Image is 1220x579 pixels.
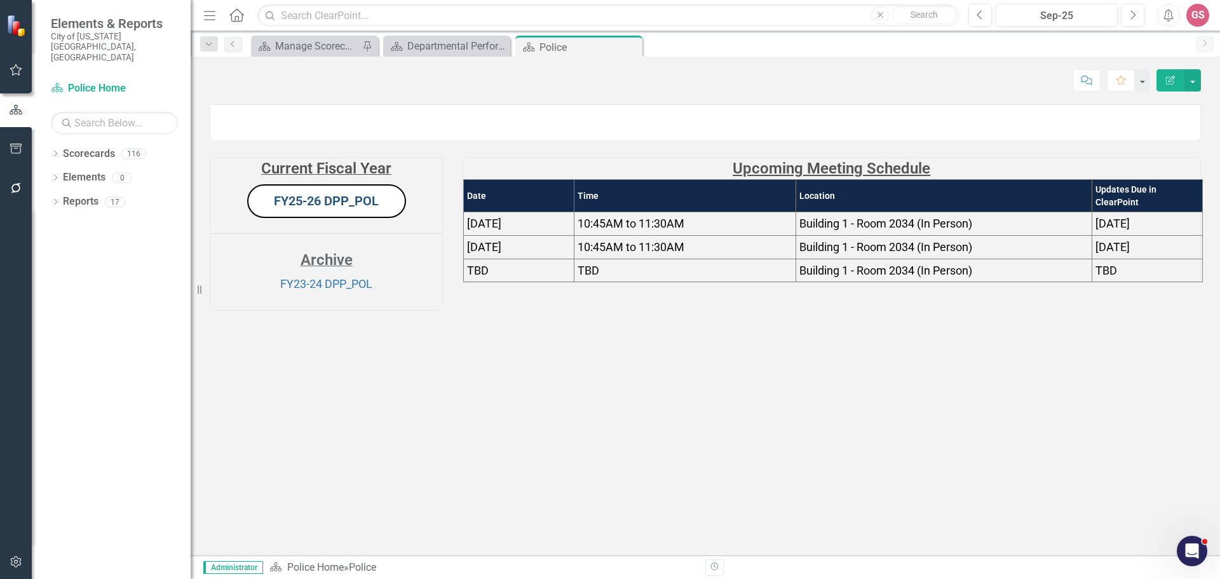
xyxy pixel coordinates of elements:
[467,191,486,201] strong: Date
[287,561,344,573] a: Police Home
[799,240,972,254] span: Building 1 - Room 2034 (In Person)
[349,561,376,573] div: Police
[1186,4,1209,27] button: GS
[799,191,835,201] strong: Location
[467,217,501,230] span: [DATE]
[996,4,1118,27] button: Sep-25
[1095,217,1130,230] span: [DATE]
[112,172,132,183] div: 0
[51,16,178,31] span: Elements & Reports
[578,191,599,201] strong: Time
[578,217,684,230] span: 10:45AM to 11:30AM
[51,112,178,134] input: Search Below...
[254,38,359,54] a: Manage Scorecards
[911,10,938,20] span: Search
[269,561,696,575] div: »
[51,81,178,96] a: Police Home
[407,38,507,54] div: Departmental Performance Plans - 3 Columns
[1000,8,1113,24] div: Sep-25
[261,160,391,177] strong: Current Fiscal Year
[467,240,501,254] span: [DATE]
[301,251,353,269] strong: Archive
[1095,184,1156,207] strong: Updates Due in ClearPoint
[386,38,507,54] a: Departmental Performance Plans - 3 Columns
[539,39,639,55] div: Police
[63,147,115,161] a: Scorecards
[121,148,146,159] div: 116
[6,14,29,36] img: ClearPoint Strategy
[275,38,359,54] div: Manage Scorecards
[105,196,125,207] div: 17
[274,193,379,208] a: FY25-26 DPP_POL
[467,264,489,277] span: TBD
[280,277,372,290] a: FY23-24 DPP_POL
[578,240,684,254] span: 10:45AM to 11:30AM
[799,264,972,277] span: Building 1 - Room 2034 (In Person)
[63,194,98,209] a: Reports
[799,217,972,230] span: Building 1 - Room 2034 (In Person)
[63,170,105,185] a: Elements
[203,561,263,574] span: Administrator
[1095,240,1130,254] span: [DATE]
[257,4,959,27] input: Search ClearPoint...
[1177,536,1207,566] iframe: Intercom live chat
[1095,264,1117,277] span: TBD
[578,264,599,277] span: TBD
[247,184,406,218] button: FY25-26 DPP_POL
[892,6,956,24] button: Search
[51,31,178,62] small: City of [US_STATE][GEOGRAPHIC_DATA], [GEOGRAPHIC_DATA]
[733,160,930,177] strong: Upcoming Meeting Schedule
